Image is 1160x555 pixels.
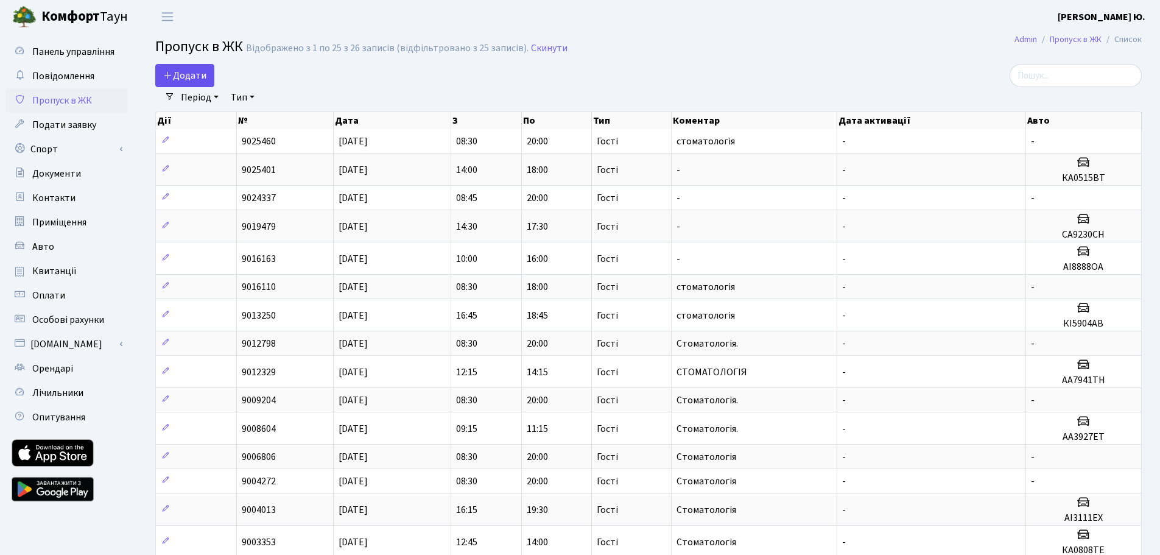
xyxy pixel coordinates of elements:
[677,309,735,322] span: стоматологія
[597,193,618,203] span: Гості
[163,69,206,82] span: Додати
[1031,475,1035,488] span: -
[456,503,477,517] span: 16:15
[527,475,548,488] span: 20:00
[1031,394,1035,407] span: -
[527,252,548,266] span: 16:00
[155,64,214,87] a: Додати
[1031,375,1136,386] h5: АА7941ТН
[32,118,96,132] span: Подати заявку
[242,366,276,379] span: 9012329
[12,5,37,29] img: logo.png
[339,394,368,407] span: [DATE]
[677,394,738,407] span: Стоматологія.
[677,220,680,233] span: -
[32,362,73,375] span: Орендарі
[32,240,54,253] span: Авто
[6,137,128,161] a: Спорт
[456,252,477,266] span: 10:00
[242,191,276,205] span: 9024337
[456,422,477,436] span: 09:15
[527,503,548,517] span: 19:30
[527,135,548,148] span: 20:00
[1031,261,1136,273] h5: AI8888OA
[32,94,92,107] span: Пропуск в ЖК
[339,135,368,148] span: [DATE]
[1058,10,1145,24] a: [PERSON_NAME] Ю.
[1031,337,1035,350] span: -
[334,112,452,129] th: Дата
[456,280,477,294] span: 08:30
[1050,33,1102,46] a: Пропуск в ЖК
[339,503,368,517] span: [DATE]
[246,43,529,54] div: Відображено з 1 по 25 з 26 записів (відфільтровано з 25 записів).
[597,476,618,486] span: Гості
[842,220,846,233] span: -
[32,289,65,302] span: Оплати
[242,475,276,488] span: 9004272
[339,536,368,549] span: [DATE]
[339,450,368,464] span: [DATE]
[176,87,223,108] a: Період
[155,36,243,57] span: Пропуск в ЖК
[6,405,128,430] a: Опитування
[1031,450,1035,464] span: -
[6,283,128,308] a: Оплати
[597,537,618,547] span: Гості
[677,252,680,266] span: -
[597,136,618,146] span: Гості
[6,113,128,137] a: Подати заявку
[527,191,548,205] span: 20:00
[456,337,477,350] span: 08:30
[339,422,368,436] span: [DATE]
[592,112,672,129] th: Тип
[6,356,128,381] a: Орендарі
[242,450,276,464] span: 9006806
[527,450,548,464] span: 20:00
[242,536,276,549] span: 9003353
[242,163,276,177] span: 9025401
[527,220,548,233] span: 17:30
[339,366,368,379] span: [DATE]
[672,112,838,129] th: Коментар
[339,220,368,233] span: [DATE]
[32,313,104,327] span: Особові рахунки
[527,337,548,350] span: 20:00
[456,163,477,177] span: 14:00
[456,366,477,379] span: 12:15
[677,135,735,148] span: стоматологія
[527,163,548,177] span: 18:00
[456,220,477,233] span: 14:30
[242,394,276,407] span: 9009204
[242,422,276,436] span: 9008604
[677,337,738,350] span: Стоматологія.
[677,536,736,549] span: Стоматологія
[41,7,100,26] b: Комфорт
[597,311,618,320] span: Гості
[597,367,618,377] span: Гості
[456,394,477,407] span: 08:30
[6,332,128,356] a: [DOMAIN_NAME]
[152,7,183,27] button: Переключити навігацію
[1102,33,1142,46] li: Список
[597,222,618,232] span: Гості
[339,280,368,294] span: [DATE]
[226,87,259,108] a: Тип
[242,309,276,322] span: 9013250
[1010,64,1142,87] input: Пошук...
[527,366,548,379] span: 14:15
[451,112,521,129] th: З
[6,161,128,186] a: Документи
[1031,229,1136,241] h5: СА9230СН
[677,366,747,379] span: СТОМАТОЛОГІЯ
[677,422,738,436] span: Стоматологія.
[597,339,618,348] span: Гості
[842,422,846,436] span: -
[456,309,477,322] span: 16:45
[32,386,83,400] span: Лічильники
[6,308,128,332] a: Особові рахунки
[1026,112,1142,129] th: Авто
[41,7,128,27] span: Таун
[339,337,368,350] span: [DATE]
[339,163,368,177] span: [DATE]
